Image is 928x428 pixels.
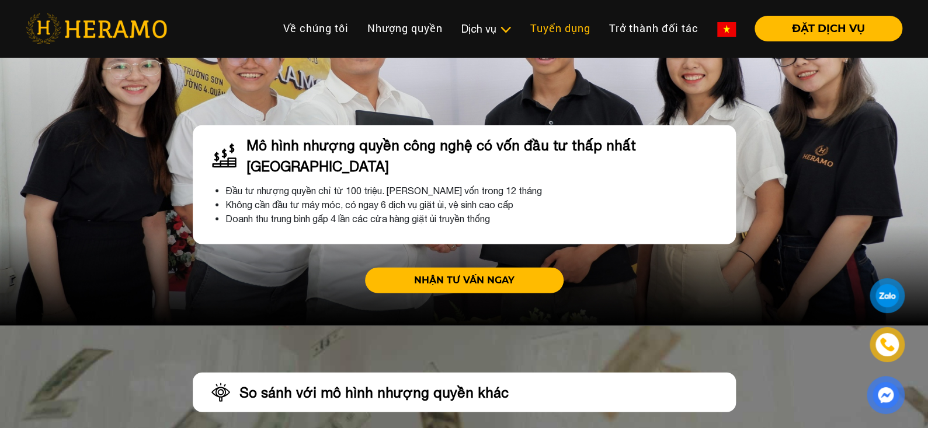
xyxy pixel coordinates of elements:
img: money.svg [202,138,237,173]
a: Tuyển dụng [521,16,600,41]
a: phone-icon [871,329,903,360]
a: Trở thành đối tác [600,16,708,41]
img: subToggleIcon [499,24,512,36]
a: NHẬN TƯ VẤN NGAY [365,268,564,293]
div: Dịch vụ [461,21,512,37]
img: eye.svg [202,382,230,403]
li: Không cần đầu tư máy móc, có ngay 6 dịch vụ giặt ủi, vệ sinh cao cấp [225,198,727,212]
a: Nhượng quyền [358,16,452,41]
img: heramo-logo.png [26,13,167,44]
a: Về chúng tôi [274,16,358,41]
li: Doanh thu trung bình gấp 4 lần các cửa hàng giặt ủi truyền thống [225,212,727,226]
li: Đầu tư nhượng quyền chỉ từ 100 triệu. [PERSON_NAME] vốn trong 12 tháng [225,184,727,198]
button: ĐẶT DỊCH VỤ [755,16,902,41]
div: So sánh với mô hình nhượng quyền khác [239,382,509,403]
a: ĐẶT DỊCH VỤ [745,23,902,34]
img: vn-flag.png [717,22,736,37]
img: phone-icon [878,336,895,353]
div: Mô hình nhượng quyền công nghệ có vốn đầu tư thấp nhất [GEOGRAPHIC_DATA] [246,135,727,177]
